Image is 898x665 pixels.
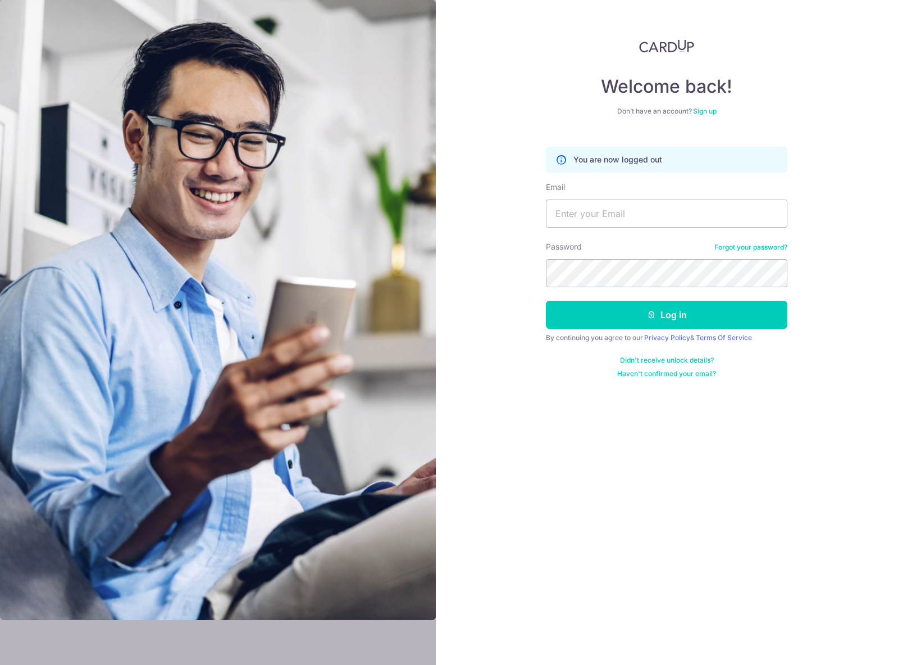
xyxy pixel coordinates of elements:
[693,107,717,115] a: Sign up
[546,333,787,342] div: By continuing you agree to our &
[546,200,787,228] input: Enter your Email
[620,356,714,365] a: Didn't receive unlock details?
[644,333,690,342] a: Privacy Policy
[546,241,582,252] label: Password
[546,182,565,193] label: Email
[617,369,716,378] a: Haven't confirmed your email?
[696,333,752,342] a: Terms Of Service
[639,39,694,53] img: CardUp Logo
[714,243,787,252] a: Forgot your password?
[546,107,787,116] div: Don’t have an account?
[573,154,662,165] p: You are now logged out
[546,301,787,329] button: Log in
[546,75,787,98] h4: Welcome back!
